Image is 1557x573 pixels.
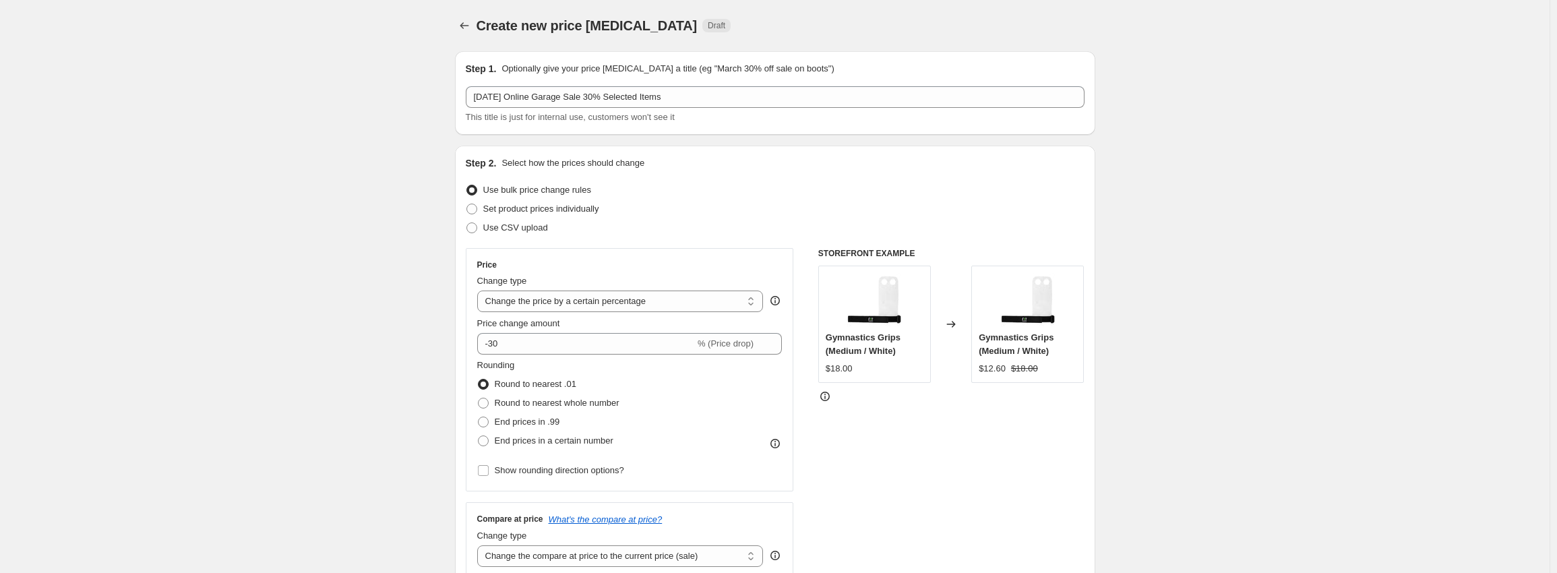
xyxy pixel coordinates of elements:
[1001,273,1055,327] img: Gymnastics-Grips-Fringe-Sport-106823953_80x.jpg
[495,435,613,446] span: End prices in a certain number
[826,362,853,375] div: $18.00
[1011,362,1038,375] strike: $18.00
[477,318,560,328] span: Price change amount
[979,332,1054,356] span: Gymnastics Grips (Medium / White)
[495,465,624,475] span: Show rounding direction options?
[501,62,834,76] p: Optionally give your price [MEDICAL_DATA] a title (eg "March 30% off sale on boots")
[495,379,576,389] span: Round to nearest .01
[708,20,725,31] span: Draft
[495,398,619,408] span: Round to nearest whole number
[477,514,543,524] h3: Compare at price
[483,222,548,233] span: Use CSV upload
[477,333,695,355] input: -15
[549,514,663,524] button: What's the compare at price?
[466,112,675,122] span: This title is just for internal use, customers won't see it
[768,294,782,307] div: help
[466,156,497,170] h2: Step 2.
[477,276,527,286] span: Change type
[768,549,782,562] div: help
[466,62,497,76] h2: Step 1.
[698,338,754,349] span: % (Price drop)
[495,417,560,427] span: End prices in .99
[477,360,515,370] span: Rounding
[483,204,599,214] span: Set product prices individually
[477,18,698,33] span: Create new price [MEDICAL_DATA]
[466,86,1085,108] input: 30% off holiday sale
[979,362,1006,375] div: $12.60
[818,248,1085,259] h6: STOREFRONT EXAMPLE
[483,185,591,195] span: Use bulk price change rules
[501,156,644,170] p: Select how the prices should change
[847,273,901,327] img: Gymnastics-Grips-Fringe-Sport-106823953_80x.jpg
[455,16,474,35] button: Price change jobs
[826,332,900,356] span: Gymnastics Grips (Medium / White)
[477,531,527,541] span: Change type
[477,260,497,270] h3: Price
